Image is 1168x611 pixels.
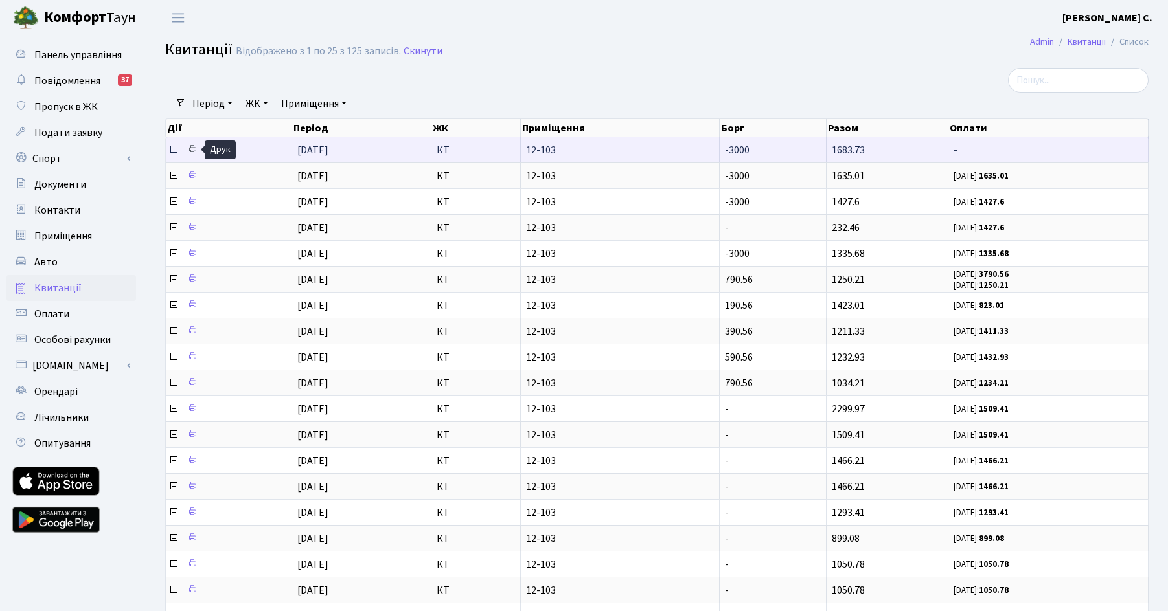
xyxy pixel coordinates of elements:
small: [DATE]: [954,196,1004,208]
span: Пропуск в ЖК [34,100,98,114]
span: КТ [437,223,515,233]
li: Список [1106,35,1149,49]
span: 1466.21 [832,480,865,494]
span: 12-103 [526,404,714,414]
span: [DATE] [297,298,328,313]
span: 12-103 [526,145,714,155]
span: - [725,505,729,520]
span: Контакти [34,203,80,217]
span: Квитанції [165,38,233,61]
small: [DATE]: [954,455,1009,467]
span: [DATE] [297,583,328,597]
span: - [725,402,729,416]
small: [DATE]: [954,429,1009,441]
span: КТ [437,482,515,492]
th: Дії [166,119,292,137]
b: 3790.56 [979,269,1009,280]
b: 1050.78 [979,559,1009,570]
span: КТ [437,326,515,337]
span: [DATE] [297,505,328,520]
a: Квитанції [1068,35,1106,49]
span: [DATE] [297,221,328,235]
b: 1509.41 [979,429,1009,441]
a: [PERSON_NAME] С. [1062,10,1152,26]
span: 12-103 [526,249,714,259]
span: [DATE] [297,480,328,494]
span: 1509.41 [832,428,865,442]
b: 1335.68 [979,248,1009,260]
span: Приміщення [34,229,92,243]
span: 12-103 [526,171,714,181]
a: Орендарі [6,379,136,405]
span: 12-103 [526,507,714,518]
b: 1234.21 [979,377,1009,389]
small: [DATE]: [954,170,1009,182]
span: КТ [437,456,515,466]
span: [DATE] [297,350,328,364]
small: [DATE]: [954,584,1009,596]
span: 1211.33 [832,324,865,339]
input: Пошук... [1008,68,1149,93]
span: 12-103 [526,533,714,544]
span: - [725,531,729,546]
span: 12-103 [526,378,714,388]
a: Оплати [6,301,136,327]
span: КТ [437,274,515,285]
span: 232.46 [832,221,860,235]
th: Період [292,119,431,137]
span: КТ [437,249,515,259]
a: Спорт [6,146,136,172]
span: - [725,221,729,235]
span: - [725,583,729,597]
span: КТ [437,300,515,311]
th: Разом [827,119,949,137]
span: [DATE] [297,169,328,183]
span: 12-103 [526,223,714,233]
small: [DATE]: [954,326,1009,337]
span: 1050.78 [832,583,865,597]
span: КТ [437,171,515,181]
a: Подати заявку [6,120,136,146]
div: 37 [118,74,132,86]
small: [DATE]: [954,222,1004,234]
b: 1466.21 [979,481,1009,493]
small: [DATE]: [954,377,1009,389]
span: Орендарі [34,384,78,399]
small: [DATE]: [954,269,1009,280]
span: [DATE] [297,376,328,390]
a: Контакти [6,197,136,223]
small: [DATE]: [954,248,1009,260]
span: - [725,428,729,442]
span: 1335.68 [832,247,865,261]
a: Період [187,93,238,115]
span: 1232.93 [832,350,865,364]
span: 790.56 [725,272,753,287]
b: 1427.6 [979,222,1004,234]
b: 1293.41 [979,507,1009,518]
span: 1050.78 [832,557,865,572]
span: Лічильники [34,410,89,425]
div: Друк [205,140,236,159]
small: [DATE]: [954,507,1009,518]
b: 1427.6 [979,196,1004,208]
span: 1466.21 [832,454,865,468]
span: 12-103 [526,197,714,207]
span: Таун [44,7,136,29]
span: - [725,454,729,468]
span: 12-103 [526,456,714,466]
span: 1423.01 [832,298,865,313]
span: Документи [34,177,86,192]
small: [DATE]: [954,351,1009,363]
th: Борг [720,119,826,137]
button: Переключити навігацію [162,7,194,28]
a: Пропуск в ЖК [6,94,136,120]
span: 1293.41 [832,505,865,520]
a: ЖК [240,93,273,115]
span: - [725,557,729,572]
span: 190.56 [725,298,753,313]
a: Лічильники [6,405,136,430]
span: 790.56 [725,376,753,390]
b: [PERSON_NAME] С. [1062,11,1152,25]
th: Оплати [948,119,1149,137]
span: Панель управління [34,48,122,62]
